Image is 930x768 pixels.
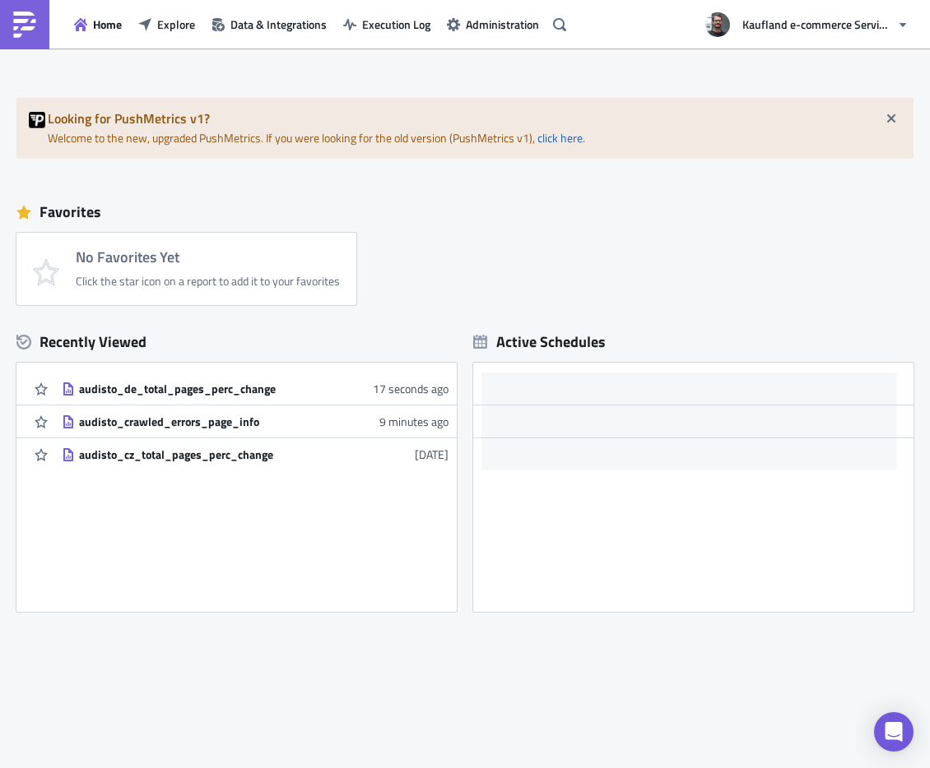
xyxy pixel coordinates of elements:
img: PushMetrics [12,12,38,38]
a: click here [537,129,583,146]
button: Data & Integrations [203,12,335,37]
time: 2025-08-13T06:37:51Z [379,413,449,430]
span: Explore [157,16,195,33]
span: Home [93,16,122,33]
time: 2025-08-12T06:13:06Z [415,446,449,463]
div: Active Schedules [473,332,606,351]
div: Recently Viewed [16,330,457,354]
div: audisto_crawled_errors_page_info [79,414,367,429]
div: Open Intercom Messenger [874,712,914,752]
div: audisto_cz_total_pages_perc_change [79,447,367,462]
span: Administration [466,16,539,33]
span: Data & Integrations [230,16,327,33]
div: Welcome to the new, upgraded PushMetrics. If you were looking for the old version (PushMetrics v1... [16,98,914,159]
img: Avatar [704,11,732,39]
div: Click the star icon on a report to add it to your favorites [76,274,340,289]
button: Execution Log [335,12,439,37]
h4: No Favorites Yet [76,249,340,266]
span: Kaufland e-commerce Services GmbH & Co. KG [742,16,890,33]
span: Execution Log [362,16,430,33]
button: Administration [439,12,547,37]
div: Favorites [16,200,914,224]
a: audisto_de_total_pages_perc_change17 seconds ago [62,372,449,405]
time: 2025-08-13T06:46:11Z [373,380,449,397]
a: audisto_cz_total_pages_perc_change[DATE] [62,438,449,470]
a: audisto_crawled_errors_page_info9 minutes ago [62,405,449,437]
h5: Looking for PushMetrics v1? [48,112,901,125]
button: Kaufland e-commerce Services GmbH & Co. KG [695,7,918,43]
div: audisto_de_total_pages_perc_change [79,382,367,396]
button: Home [66,12,130,37]
button: Explore [130,12,203,37]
